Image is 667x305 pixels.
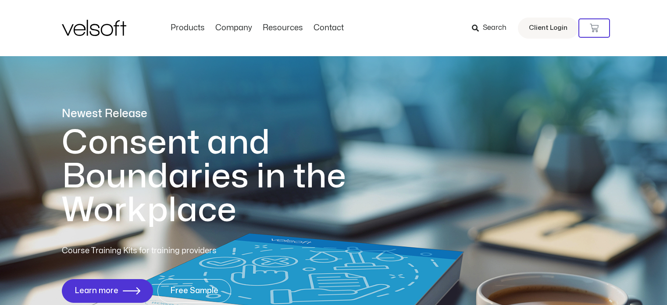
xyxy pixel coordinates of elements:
[62,106,382,122] p: Newest Release
[518,18,578,39] a: Client Login
[62,245,280,257] p: Course Training Kits for training providers
[308,23,349,33] a: ContactMenu Toggle
[62,279,153,303] a: Learn more
[165,23,349,33] nav: Menu
[483,22,506,34] span: Search
[62,20,126,36] img: Velsoft Training Materials
[75,287,118,295] span: Learn more
[170,287,218,295] span: Free Sample
[157,279,231,303] a: Free Sample
[529,22,567,34] span: Client Login
[210,23,257,33] a: CompanyMenu Toggle
[165,23,210,33] a: ProductsMenu Toggle
[257,23,308,33] a: ResourcesMenu Toggle
[62,126,382,227] h1: Consent and Boundaries in the Workplace
[472,21,513,36] a: Search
